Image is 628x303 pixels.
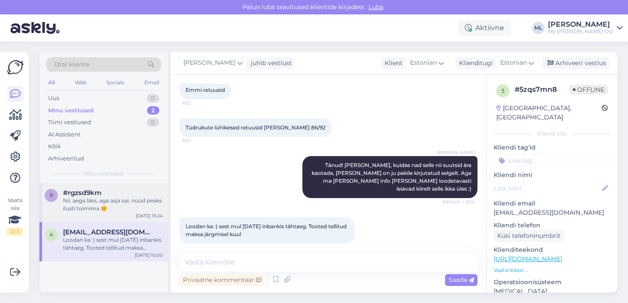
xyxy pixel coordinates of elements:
div: Uus [48,94,59,103]
div: AI Assistent [48,130,81,139]
div: Vaata siia [7,196,23,236]
div: Küsi telefoninumbrit [494,230,564,242]
img: Askly Logo [7,59,24,76]
div: Socials [105,77,126,88]
p: Kliendi telefon [494,221,610,230]
span: Offline [569,85,608,94]
span: 5 [502,87,505,94]
p: Kliendi tag'id [494,143,610,152]
div: Web [73,77,88,88]
div: [DATE] 10:00 [135,252,163,258]
p: Kliendi email [494,199,610,208]
span: #rgzsd9km [63,189,102,197]
span: Tüdrukute lühikesed retuusid [PERSON_NAME] 86/92 [186,124,326,131]
span: Emmi retuusid [186,87,225,93]
div: Tiimi vestlused [48,118,91,127]
input: Lisa nimi [494,184,600,193]
span: Otsi kliente [54,60,89,69]
p: [MEDICAL_DATA] [494,287,610,296]
p: Klienditeekond [494,245,610,254]
span: Tänud! [PERSON_NAME], kuidas nad selle nii suutsid ära kaotada, [PERSON_NAME] on ju pakile kirjut... [312,162,473,192]
div: Arhiveeritud [48,154,84,163]
span: Loodan ka :) sest mul [DATE] inbankis tähtaeg. Tooted tellitud maksa järgmisel kuul [186,223,348,237]
div: 2 [147,106,159,115]
div: My [PERSON_NAME] OÜ [548,28,613,35]
a: [PERSON_NAME]My [PERSON_NAME] OÜ [548,21,623,35]
div: Aktiivne [458,20,511,36]
span: Estonian [500,58,527,68]
span: a [49,231,53,238]
span: 10:00 [182,244,215,251]
div: All [46,77,56,88]
div: Nii, aega läks, aga asja sai, nüüd peaks ilusti toimima ☺️ [63,197,163,212]
span: Saada [449,276,474,284]
p: Operatsioonisüsteem [494,278,610,287]
div: Klienditugi [456,59,493,68]
div: Minu vestlused [48,106,94,115]
div: 0 [147,94,159,103]
input: Lisa tag [494,154,610,167]
div: Kõik [48,142,61,151]
span: Minu vestlused [84,170,123,178]
div: 0 [147,118,159,127]
div: Loodan ka :) sest mul [DATE] inbankis tähtaeg. Tooted tellitud maksa järgmisel kuul [63,236,163,252]
div: [PERSON_NAME] [548,21,613,28]
div: # 5zqs7mn8 [515,84,569,95]
div: Kliendi info [494,130,610,138]
div: 2 / 3 [7,228,23,236]
span: Nähtud ✓ 9:54 [442,199,475,205]
div: [DATE] 15:24 [136,212,163,219]
div: Arhiveeri vestlus [542,57,610,69]
div: [GEOGRAPHIC_DATA], [GEOGRAPHIC_DATA] [496,104,602,122]
div: juhib vestlust [247,59,292,68]
a: [URL][DOMAIN_NAME] [494,255,562,263]
span: [PERSON_NAME] [437,149,475,156]
div: ML [532,22,544,34]
span: annettesaar8@gmail.com [63,228,154,236]
div: Klient [381,59,403,68]
span: 9:53 [182,137,215,144]
span: r [49,192,53,199]
span: Luba [366,3,386,11]
p: [EMAIL_ADDRESS][DOMAIN_NAME] [494,208,610,217]
span: Estonian [410,58,437,68]
span: [PERSON_NAME] [183,58,235,68]
span: 9:52 [182,100,215,106]
div: Email [143,77,161,88]
div: Privaatne kommentaar [179,274,265,286]
p: Vaata edasi ... [494,266,610,274]
p: Kliendi nimi [494,171,610,180]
